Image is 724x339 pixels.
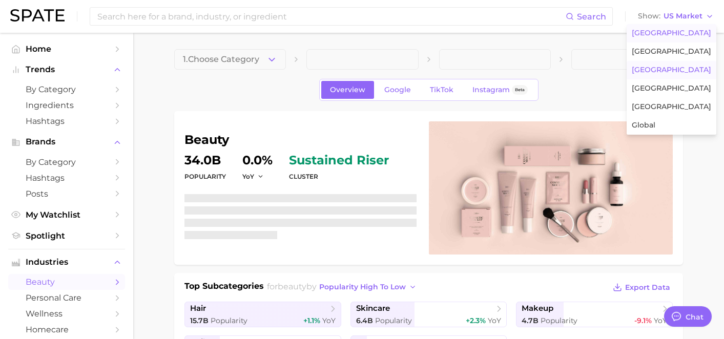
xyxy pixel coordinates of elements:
[8,306,125,322] a: wellness
[278,282,306,291] span: beauty
[96,8,566,25] input: Search here for a brand, industry, or ingredient
[8,97,125,113] a: Ingredients
[319,283,406,291] span: popularity high to low
[421,81,462,99] a: TikTok
[632,29,711,37] span: [GEOGRAPHIC_DATA]
[8,255,125,270] button: Industries
[541,316,577,325] span: Popularity
[522,316,539,325] span: 4.7b
[8,228,125,244] a: Spotlight
[174,49,286,70] button: 1.Choose Category
[464,81,536,99] a: InstagramBeta
[289,154,389,166] span: sustained riser
[26,65,108,74] span: Trends
[26,137,108,146] span: Brands
[26,325,108,334] span: homecare
[632,66,711,74] span: [GEOGRAPHIC_DATA]
[472,86,510,94] span: Instagram
[26,44,108,54] span: Home
[8,81,125,97] a: by Category
[8,274,125,290] a: beauty
[184,171,226,183] dt: Popularity
[466,316,486,325] span: +2.3%
[654,316,667,325] span: YoY
[26,116,108,126] span: Hashtags
[8,170,125,186] a: Hashtags
[321,81,374,99] a: Overview
[8,290,125,306] a: personal care
[190,316,209,325] span: 15.7b
[522,304,553,313] span: makeup
[384,86,411,94] span: Google
[634,316,652,325] span: -9.1%
[26,173,108,183] span: Hashtags
[26,157,108,167] span: by Category
[8,154,125,170] a: by Category
[322,316,336,325] span: YoY
[26,309,108,319] span: wellness
[26,210,108,220] span: My Watchlist
[356,316,373,325] span: 6.4b
[356,304,390,313] span: skincare
[664,13,702,19] span: US Market
[26,231,108,241] span: Spotlight
[26,84,108,94] span: by Category
[26,258,108,267] span: Industries
[8,41,125,57] a: Home
[303,316,320,325] span: +1.1%
[184,134,417,146] h1: beauty
[635,10,716,23] button: ShowUS Market
[184,302,341,327] a: hair15.7b Popularity+1.1% YoY
[26,293,108,303] span: personal care
[8,62,125,77] button: Trends
[632,84,711,93] span: [GEOGRAPHIC_DATA]
[330,86,365,94] span: Overview
[632,102,711,111] span: [GEOGRAPHIC_DATA]
[632,47,711,56] span: [GEOGRAPHIC_DATA]
[488,316,501,325] span: YoY
[184,154,226,166] dd: 34.0b
[289,171,389,183] dt: cluster
[8,207,125,223] a: My Watchlist
[515,86,525,94] span: Beta
[26,100,108,110] span: Ingredients
[242,172,254,181] span: YoY
[8,186,125,202] a: Posts
[610,280,673,294] button: Export Data
[10,9,65,22] img: SPATE
[8,134,125,150] button: Brands
[632,121,655,130] span: Global
[375,316,412,325] span: Popularity
[8,322,125,337] a: homecare
[350,302,507,327] a: skincare6.4b Popularity+2.3% YoY
[242,154,273,166] dd: 0.0%
[516,302,673,327] a: makeup4.7b Popularity-9.1% YoY
[8,113,125,129] a: Hashtags
[625,283,670,292] span: Export Data
[430,86,453,94] span: TikTok
[317,280,420,294] button: popularity high to low
[184,280,264,295] h1: Top Subcategories
[638,13,660,19] span: Show
[26,277,108,287] span: beauty
[577,12,606,22] span: Search
[183,55,259,64] span: 1. Choose Category
[267,282,420,291] span: for by
[190,304,206,313] span: hair
[627,24,716,135] div: ShowUS Market
[211,316,247,325] span: Popularity
[26,189,108,199] span: Posts
[242,172,264,181] button: YoY
[376,81,420,99] a: Google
